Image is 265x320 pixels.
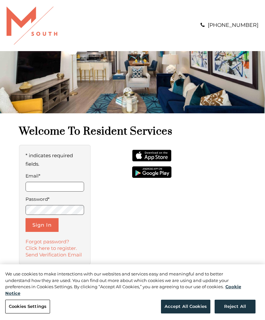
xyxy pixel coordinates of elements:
[26,238,69,245] a: Forgot password?
[26,218,59,232] button: Sign In
[208,22,258,28] a: [PHONE_NUMBER]
[215,300,256,313] button: Reject All
[26,172,84,180] label: Email*
[7,7,57,45] img: A graphic with a red M and the word SOUTH.
[26,252,82,258] a: Send Verification Email
[19,125,246,138] h1: Welcome to Resident Services
[26,195,84,203] label: Password*
[5,271,247,296] div: We use cookies to make interactions with our websites and services easy and meaningful and to bet...
[26,245,77,251] a: Click here to register.
[132,166,171,178] img: Get it on Google Play
[5,284,241,296] a: More information about your privacy
[26,151,84,168] p: * indicates required fields.
[7,22,57,28] a: Logo
[132,150,171,161] img: App Store
[5,300,50,313] button: Cookies Settings
[161,300,210,313] button: Accept All Cookies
